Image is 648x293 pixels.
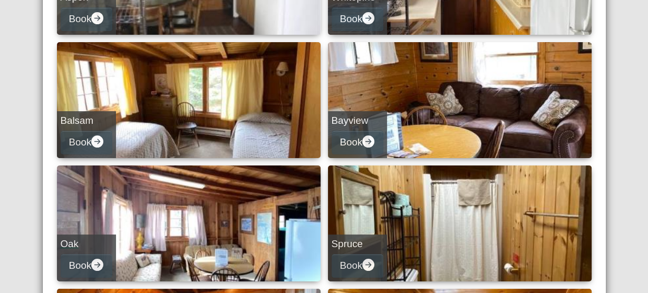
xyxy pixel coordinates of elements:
[332,115,383,127] h5: Bayview
[332,238,383,250] h5: Spruce
[91,12,103,24] svg: arrow right circle fill
[91,259,103,271] svg: arrow right circle fill
[61,7,112,31] button: Bookarrow right circle fill
[61,131,112,154] button: Bookarrow right circle fill
[332,7,383,31] button: Bookarrow right circle fill
[332,131,383,154] button: Bookarrow right circle fill
[362,259,374,271] svg: arrow right circle fill
[61,115,112,127] h5: Balsam
[61,238,112,250] h5: Oak
[91,135,103,148] svg: arrow right circle fill
[61,254,112,278] button: Bookarrow right circle fill
[362,12,374,24] svg: arrow right circle fill
[362,135,374,148] svg: arrow right circle fill
[332,254,383,278] button: Bookarrow right circle fill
